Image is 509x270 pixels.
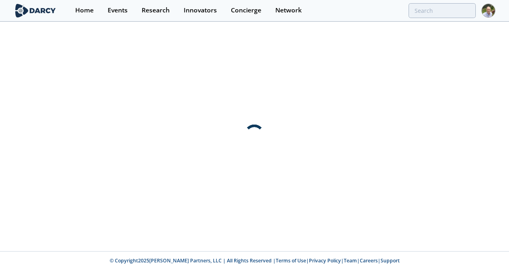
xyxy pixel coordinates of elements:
[75,7,94,14] div: Home
[360,257,378,264] a: Careers
[276,257,306,264] a: Terms of Use
[275,7,302,14] div: Network
[231,7,261,14] div: Concierge
[142,7,170,14] div: Research
[14,4,57,18] img: logo-wide.svg
[309,257,341,264] a: Privacy Policy
[409,3,476,18] input: Advanced Search
[184,7,217,14] div: Innovators
[381,257,400,264] a: Support
[61,257,448,264] p: © Copyright 2025 [PERSON_NAME] Partners, LLC | All Rights Reserved | | | | |
[481,4,495,18] img: Profile
[344,257,357,264] a: Team
[108,7,128,14] div: Events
